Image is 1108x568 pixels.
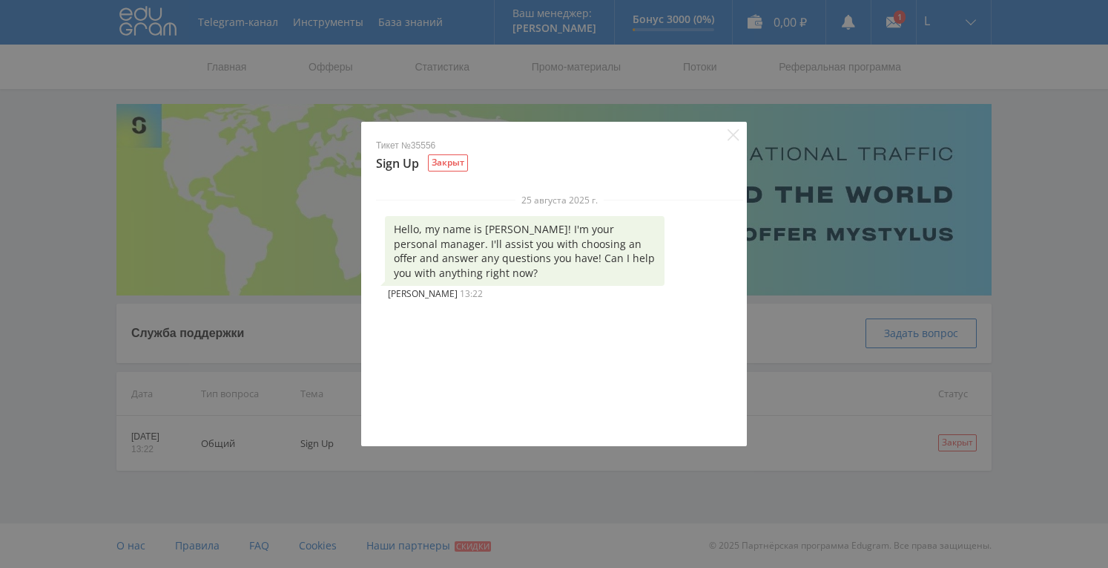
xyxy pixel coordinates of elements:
[388,287,460,300] span: [PERSON_NAME]
[728,129,739,141] button: Close
[385,216,665,286] div: Hello, my name is [PERSON_NAME]! I'm your personal manager. I'll assist you with choosing an offe...
[428,154,468,172] div: Закрыт
[460,287,483,300] span: 13:22
[376,140,732,173] div: Sign Up
[376,140,732,152] p: Тикет №35556
[515,195,604,206] span: 25 августа 2025 г.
